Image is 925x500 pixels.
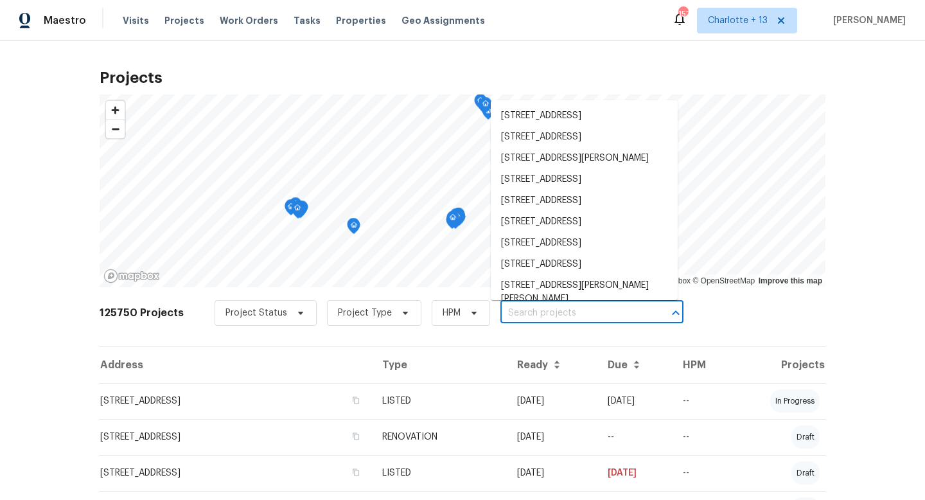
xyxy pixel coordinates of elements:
td: -- [673,419,733,455]
li: [STREET_ADDRESS] [491,211,678,233]
button: Copy Address [350,467,362,478]
button: Zoom out [106,120,125,138]
div: draft [791,461,820,485]
span: Visits [123,14,149,27]
td: -- [673,455,733,491]
div: Map marker [285,200,297,220]
td: -- [597,419,673,455]
div: Map marker [452,208,465,228]
div: Map marker [446,211,459,231]
span: Geo Assignments [401,14,485,27]
span: Charlotte + 13 [708,14,768,27]
th: Due [597,347,673,383]
div: Map marker [347,218,360,238]
th: Address [100,347,372,383]
li: [STREET_ADDRESS] [491,190,678,211]
a: Improve this map [759,276,822,285]
div: Map marker [450,208,463,228]
div: Map marker [479,97,492,117]
div: Map marker [289,197,302,217]
div: in progress [770,389,820,413]
span: Tasks [294,16,321,25]
button: Copy Address [350,431,362,442]
li: [STREET_ADDRESS] [491,254,678,275]
span: HPM [443,307,461,319]
span: Work Orders [220,14,278,27]
span: Projects [164,14,204,27]
span: Project Type [338,307,392,319]
th: Ready [507,347,597,383]
li: [STREET_ADDRESS][PERSON_NAME] [491,148,678,169]
a: Mapbox homepage [103,269,160,283]
th: HPM [673,347,733,383]
th: Projects [733,347,825,383]
canvas: Map [100,94,825,287]
td: [DATE] [507,383,597,419]
td: RENOVATION [372,419,507,455]
div: Map marker [446,213,459,233]
li: [STREET_ADDRESS] [491,127,678,148]
td: [STREET_ADDRESS] [100,383,372,419]
td: [STREET_ADDRESS] [100,455,372,491]
div: Map marker [348,219,360,238]
div: Map marker [478,98,491,118]
button: Copy Address [350,395,362,406]
li: [STREET_ADDRESS][PERSON_NAME][PERSON_NAME] [491,275,678,310]
a: OpenStreetMap [692,276,755,285]
span: [PERSON_NAME] [828,14,906,27]
td: [DATE] [597,383,673,419]
div: draft [791,425,820,449]
td: [DATE] [507,419,597,455]
button: Zoom in [106,101,125,120]
li: [STREET_ADDRESS] [491,169,678,190]
h2: 125750 Projects [100,307,184,319]
td: [STREET_ADDRESS] [100,419,372,455]
td: LISTED [372,455,507,491]
h2: Projects [100,71,825,84]
th: Type [372,347,507,383]
input: Search projects [500,303,647,323]
span: Properties [336,14,386,27]
td: [DATE] [507,455,597,491]
td: LISTED [372,383,507,419]
button: Close [667,304,685,322]
div: 157 [678,8,687,21]
span: Maestro [44,14,86,27]
div: Map marker [474,94,487,114]
div: Map marker [450,210,463,229]
td: [DATE] [597,455,673,491]
li: [STREET_ADDRESS] [491,233,678,254]
td: -- [673,383,733,419]
div: Map marker [291,201,304,221]
div: Map marker [293,201,306,220]
div: Map marker [285,199,297,219]
span: Project Status [225,307,287,319]
li: [STREET_ADDRESS] [491,105,678,127]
